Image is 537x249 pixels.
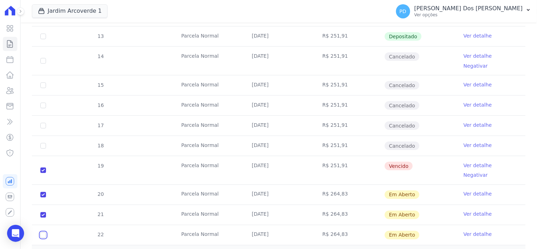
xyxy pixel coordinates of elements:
td: Parcela Normal [173,136,243,156]
span: Em Aberto [385,231,419,239]
td: R$ 264,83 [314,185,384,205]
span: 13 [97,33,104,39]
input: default [40,168,46,173]
div: Open Intercom Messenger [7,225,24,242]
span: 22 [97,232,104,238]
td: R$ 264,83 [314,205,384,225]
input: Só é possível selecionar pagamentos em aberto [40,143,46,149]
a: Ver detalhe [464,121,492,129]
button: PD [PERSON_NAME] Dos [PERSON_NAME] Ver opções [390,1,537,21]
span: 20 [97,192,104,197]
input: Só é possível selecionar pagamentos em aberto [40,58,46,64]
td: R$ 251,91 [314,136,384,156]
a: Ver detalhe [464,162,492,169]
span: 14 [97,53,104,59]
span: Vencido [385,162,413,170]
input: Só é possível selecionar pagamentos em aberto [40,34,46,39]
span: Cancelado [385,52,419,61]
a: Ver detalhe [464,32,492,39]
span: Em Aberto [385,211,419,219]
span: PD [400,9,406,14]
td: Parcela Normal [173,156,243,185]
span: Em Aberto [385,191,419,199]
p: [PERSON_NAME] Dos [PERSON_NAME] [415,5,523,12]
a: Ver detalhe [464,191,492,198]
td: Parcela Normal [173,116,243,136]
td: [DATE] [244,156,314,185]
td: R$ 251,91 [314,27,384,46]
td: Parcela Normal [173,27,243,46]
td: R$ 251,91 [314,96,384,115]
input: Só é possível selecionar pagamentos em aberto [40,83,46,88]
a: Negativar [464,172,488,178]
td: Parcela Normal [173,205,243,225]
td: [DATE] [244,47,314,75]
td: [DATE] [244,75,314,95]
td: [DATE] [244,225,314,245]
span: 17 [97,123,104,128]
a: Ver detalhe [464,81,492,88]
span: 16 [97,102,104,108]
td: Parcela Normal [173,75,243,95]
a: Ver detalhe [464,101,492,108]
input: default [40,232,46,238]
td: Parcela Normal [173,96,243,115]
td: [DATE] [244,136,314,156]
input: Só é possível selecionar pagamentos em aberto [40,123,46,129]
p: Ver opções [415,12,523,18]
td: Parcela Normal [173,185,243,205]
td: R$ 251,91 [314,156,384,185]
span: 18 [97,143,104,148]
span: Depositado [385,32,422,41]
td: Parcela Normal [173,225,243,245]
a: Ver detalhe [464,211,492,218]
span: Cancelado [385,142,419,150]
input: default [40,212,46,218]
span: 21 [97,212,104,217]
td: R$ 251,91 [314,47,384,75]
input: default [40,192,46,198]
td: R$ 264,83 [314,225,384,245]
td: R$ 251,91 [314,75,384,95]
span: 19 [97,163,104,169]
a: Negativar [464,63,488,69]
td: [DATE] [244,185,314,205]
a: Ver detalhe [464,231,492,238]
td: [DATE] [244,96,314,115]
span: Cancelado [385,101,419,110]
td: Parcela Normal [173,47,243,75]
button: Jardim Arcoverde 1 [32,4,108,18]
td: R$ 251,91 [314,116,384,136]
span: 15 [97,82,104,88]
td: [DATE] [244,205,314,225]
td: [DATE] [244,27,314,46]
a: Ver detalhe [464,142,492,149]
input: Só é possível selecionar pagamentos em aberto [40,103,46,108]
span: Cancelado [385,121,419,130]
td: [DATE] [244,116,314,136]
span: Cancelado [385,81,419,90]
a: Ver detalhe [464,52,492,60]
